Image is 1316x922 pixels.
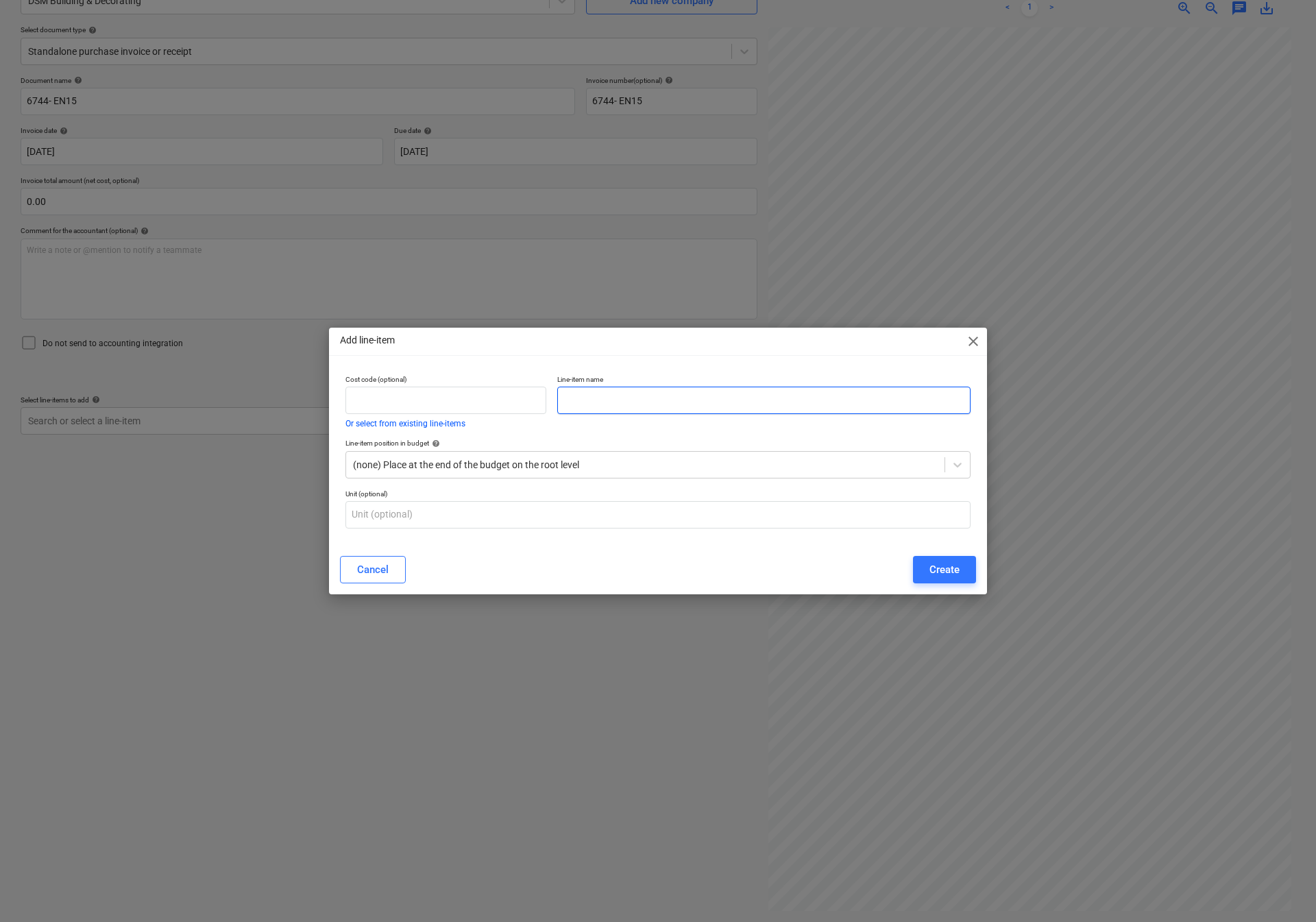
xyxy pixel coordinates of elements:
p: Unit (optional) [345,489,971,501]
p: Line-item name [557,375,971,387]
div: Cancel [357,561,389,579]
div: Line-item position in budget [345,439,971,448]
span: help [429,439,440,448]
button: Or select from existing line-items [345,420,465,428]
span: close [965,333,982,350]
button: Cancel [340,556,406,583]
div: Create [929,561,960,579]
p: Cost code (optional) [345,375,546,387]
input: Unit (optional) [345,501,971,529]
button: Create [913,556,976,583]
p: Add line-item [340,333,395,348]
iframe: Chat Widget [1247,856,1316,922]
